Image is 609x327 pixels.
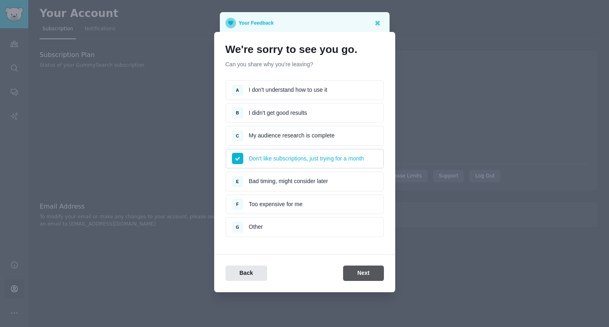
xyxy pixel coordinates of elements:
[236,110,239,115] span: B
[236,88,239,93] span: A
[343,266,384,281] button: Next
[225,43,384,56] h1: We're sorry to see you go.
[225,266,267,281] button: Back
[236,133,239,138] span: C
[239,18,274,28] p: Your Feedback
[236,225,239,230] span: G
[236,179,239,184] span: E
[236,202,238,207] span: F
[225,60,384,69] p: Can you share why you're leaving?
